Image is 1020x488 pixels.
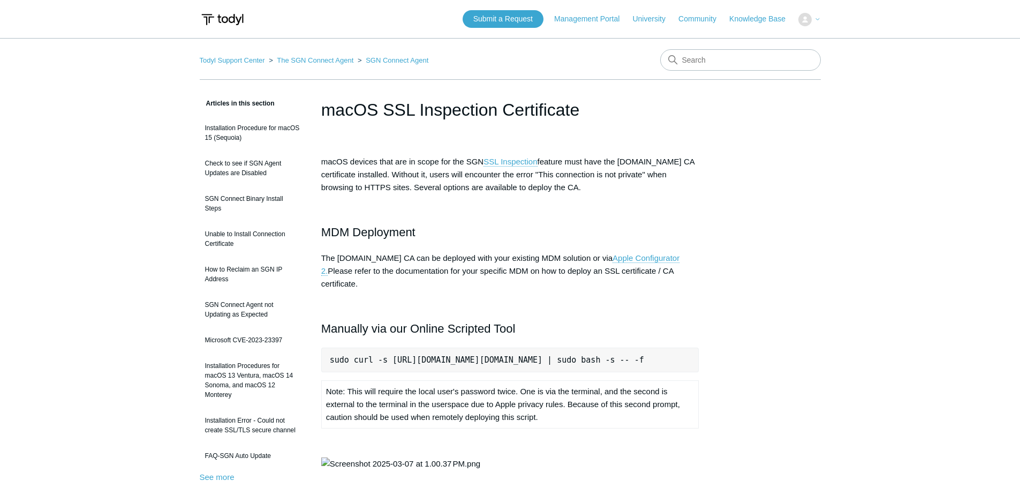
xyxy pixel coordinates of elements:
[321,97,699,123] h1: macOS SSL Inspection Certificate
[200,153,305,183] a: Check to see if SGN Agent Updates are Disabled
[200,410,305,440] a: Installation Error - Could not create SSL/TLS secure channel
[200,56,267,64] li: Todyl Support Center
[321,319,699,338] h2: Manually via our Online Scripted Tool
[463,10,543,28] a: Submit a Request
[200,56,265,64] a: Todyl Support Center
[200,224,305,254] a: Unable to Install Connection Certificate
[200,100,275,107] span: Articles in this section
[321,348,699,372] pre: sudo curl -s [URL][DOMAIN_NAME][DOMAIN_NAME] | sudo bash -s -- -f
[277,56,353,64] a: The SGN Connect Agent
[356,56,428,64] li: SGN Connect Agent
[200,295,305,325] a: SGN Connect Agent not Updating as Expected
[200,118,305,148] a: Installation Procedure for macOS 15 (Sequoia)
[267,56,356,64] li: The SGN Connect Agent
[200,10,245,29] img: Todyl Support Center Help Center home page
[321,457,480,470] img: Screenshot 2025-03-07 at 1.00.37 PM.png
[200,189,305,219] a: SGN Connect Binary Install Steps
[321,155,699,194] p: macOS devices that are in scope for the SGN feature must have the [DOMAIN_NAME] CA certificate in...
[200,330,305,350] a: Microsoft CVE-2023-23397
[200,446,305,466] a: FAQ-SGN Auto Update
[366,56,428,64] a: SGN Connect Agent
[554,13,630,25] a: Management Portal
[200,259,305,289] a: How to Reclaim an SGN IP Address
[660,49,821,71] input: Search
[321,381,699,429] td: Note: This will require the local user's password twice. One is via the terminal, and the second ...
[200,356,305,405] a: Installation Procedures for macOS 13 Ventura, macOS 14 Sonoma, and macOS 12 Monterey
[200,472,235,482] a: See more
[729,13,796,25] a: Knowledge Base
[483,157,537,167] a: SSL Inspection
[321,252,699,290] p: The [DOMAIN_NAME] CA can be deployed with your existing MDM solution or via Please refer to the d...
[321,223,699,242] h2: MDM Deployment
[321,253,679,276] a: Apple Configurator 2.
[678,13,727,25] a: Community
[632,13,676,25] a: University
